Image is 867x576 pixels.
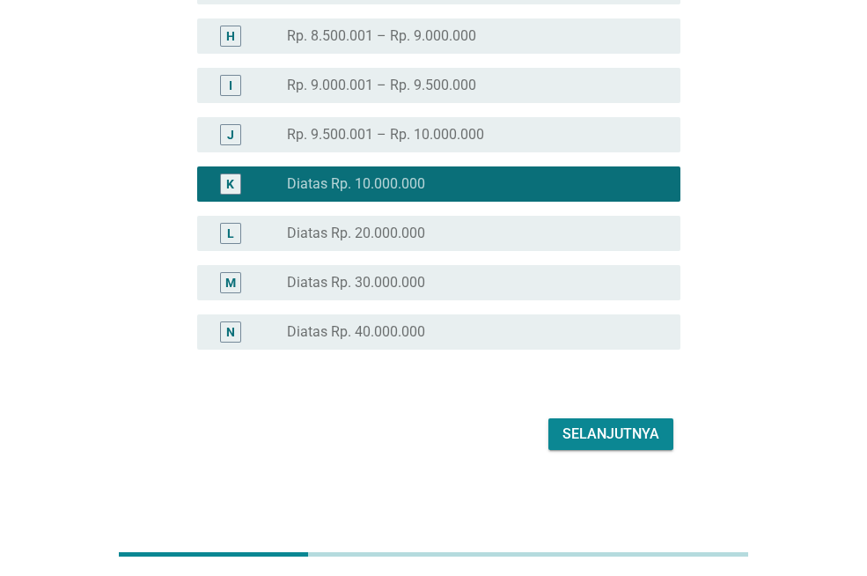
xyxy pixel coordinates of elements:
label: Rp. 9.000.001 – Rp. 9.500.000 [287,77,476,94]
div: H [226,26,235,45]
div: K [226,174,234,193]
div: I [229,76,232,94]
label: Diatas Rp. 10.000.000 [287,175,425,193]
label: Diatas Rp. 40.000.000 [287,323,425,341]
label: Rp. 8.500.001 – Rp. 9.000.000 [287,27,476,45]
div: L [227,224,234,242]
div: J [227,125,234,144]
button: Selanjutnya [548,418,673,450]
div: M [225,273,236,292]
label: Rp. 9.500.001 – Rp. 10.000.000 [287,126,484,144]
div: N [226,322,235,341]
label: Diatas Rp. 20.000.000 [287,225,425,242]
div: Selanjutnya [562,424,659,445]
label: Diatas Rp. 30.000.000 [287,274,425,292]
